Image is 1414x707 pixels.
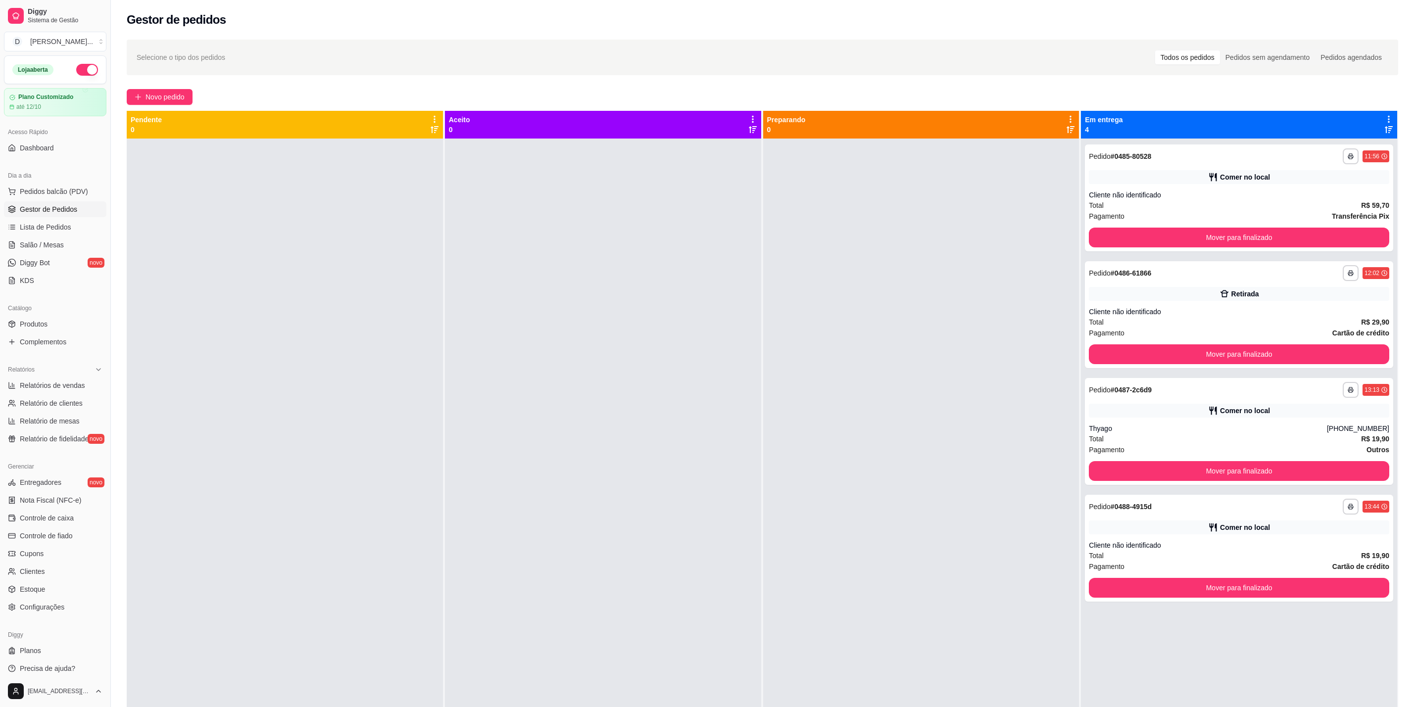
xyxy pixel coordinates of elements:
[20,398,83,408] span: Relatório de clientes
[4,184,106,199] button: Pedidos balcão (PDV)
[4,564,106,579] a: Clientes
[20,477,61,487] span: Entregadores
[20,549,44,559] span: Cupons
[4,273,106,288] a: KDS
[20,276,34,285] span: KDS
[1089,503,1111,511] span: Pedido
[20,434,89,444] span: Relatório de fidelidade
[20,258,50,268] span: Diggy Bot
[4,627,106,643] div: Diggy
[1089,152,1111,160] span: Pedido
[20,416,80,426] span: Relatório de mesas
[1365,152,1379,160] div: 11:56
[1220,172,1270,182] div: Comer no local
[1361,318,1389,326] strong: R$ 29,90
[1365,269,1379,277] div: 12:02
[1111,269,1152,277] strong: # 0486-61866
[1365,503,1379,511] div: 13:44
[1332,212,1389,220] strong: Transferência Pix
[28,7,102,16] span: Diggy
[131,125,162,135] p: 0
[12,37,22,47] span: D
[4,334,106,350] a: Complementos
[1220,406,1270,416] div: Comer no local
[1366,446,1389,454] strong: Outros
[1089,269,1111,277] span: Pedido
[4,377,106,393] a: Relatórios de vendas
[1089,228,1389,247] button: Mover para finalizado
[4,300,106,316] div: Catálogo
[127,12,226,28] h2: Gestor de pedidos
[1361,552,1389,560] strong: R$ 19,90
[1089,386,1111,394] span: Pedido
[1361,201,1389,209] strong: R$ 59,70
[4,88,106,116] a: Plano Customizadoaté 12/10
[76,64,98,76] button: Alterar Status
[30,37,93,47] div: [PERSON_NAME] ...
[1332,563,1389,570] strong: Cartão de crédito
[1089,211,1124,222] span: Pagamento
[1089,424,1327,433] div: Thyago
[4,459,106,474] div: Gerenciar
[1089,317,1104,328] span: Total
[4,510,106,526] a: Controle de caixa
[20,663,75,673] span: Precisa de ajuda?
[4,219,106,235] a: Lista de Pedidos
[20,337,66,347] span: Complementos
[20,143,54,153] span: Dashboard
[20,566,45,576] span: Clientes
[20,495,81,505] span: Nota Fiscal (NFC-e)
[20,187,88,196] span: Pedidos balcão (PDV)
[16,103,41,111] article: até 12/10
[4,4,106,28] a: DiggySistema de Gestão
[8,366,35,374] span: Relatórios
[12,64,53,75] div: Loja aberta
[1089,344,1389,364] button: Mover para finalizado
[1089,540,1389,550] div: Cliente não identificado
[1089,561,1124,572] span: Pagamento
[1085,125,1122,135] p: 4
[449,125,470,135] p: 0
[4,599,106,615] a: Configurações
[20,531,73,541] span: Controle de fiado
[4,643,106,659] a: Planos
[1111,386,1152,394] strong: # 0487-2c6d9
[1220,50,1315,64] div: Pedidos sem agendamento
[1089,307,1389,317] div: Cliente não identificado
[1220,522,1270,532] div: Comer no local
[20,646,41,656] span: Planos
[137,52,225,63] span: Selecione o tipo dos pedidos
[28,16,102,24] span: Sistema de Gestão
[4,124,106,140] div: Acesso Rápido
[1327,424,1389,433] div: [PHONE_NUMBER]
[20,513,74,523] span: Controle de caixa
[28,687,91,695] span: [EMAIL_ADDRESS][DOMAIN_NAME]
[20,204,77,214] span: Gestor de Pedidos
[4,431,106,447] a: Relatório de fidelidadenovo
[4,168,106,184] div: Dia a dia
[131,115,162,125] p: Pendente
[20,584,45,594] span: Estoque
[4,237,106,253] a: Salão / Mesas
[18,94,73,101] article: Plano Customizado
[1089,550,1104,561] span: Total
[4,546,106,562] a: Cupons
[127,89,193,105] button: Novo pedido
[4,201,106,217] a: Gestor de Pedidos
[4,581,106,597] a: Estoque
[4,492,106,508] a: Nota Fiscal (NFC-e)
[4,140,106,156] a: Dashboard
[1089,200,1104,211] span: Total
[4,413,106,429] a: Relatório de mesas
[4,316,106,332] a: Produtos
[1085,115,1122,125] p: Em entrega
[767,115,806,125] p: Preparando
[1155,50,1220,64] div: Todos os pedidos
[1089,190,1389,200] div: Cliente não identificado
[4,32,106,51] button: Select a team
[1315,50,1387,64] div: Pedidos agendados
[1089,328,1124,338] span: Pagamento
[4,679,106,703] button: [EMAIL_ADDRESS][DOMAIN_NAME]
[20,319,48,329] span: Produtos
[1231,289,1259,299] div: Retirada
